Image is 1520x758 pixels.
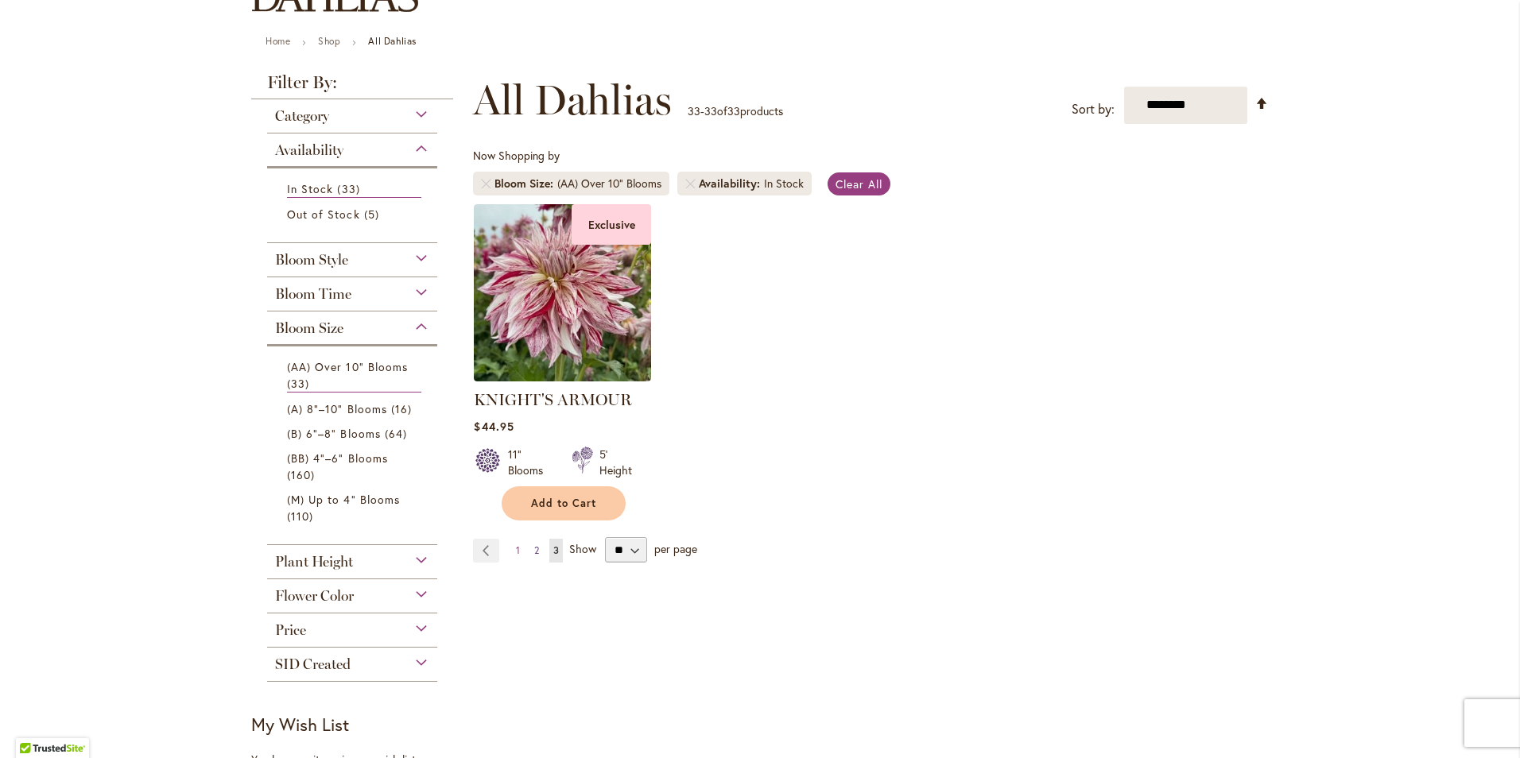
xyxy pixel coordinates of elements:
span: Availability [699,176,764,191]
span: per page [654,541,697,556]
a: Out of Stock 5 [287,206,421,222]
strong: My Wish List [251,713,349,736]
a: Remove Bloom Size (AA) Over 10" Blooms [481,179,491,188]
span: 33 [337,180,363,197]
span: Category [275,107,329,125]
span: Flower Color [275,587,354,605]
span: 33 [727,103,740,118]
span: All Dahlias [473,76,672,124]
iframe: Launch Accessibility Center [12,702,56,746]
strong: All Dahlias [368,35,417,47]
span: (M) Up to 4" Blooms [287,492,400,507]
a: Shop [318,35,340,47]
span: Now Shopping by [473,148,560,163]
span: Out of Stock [287,207,360,222]
a: (M) Up to 4" Blooms 110 [287,491,421,524]
span: (A) 8"–10" Blooms [287,401,387,416]
a: 2 [530,539,543,563]
span: Bloom Size [494,176,557,191]
span: Show [569,541,596,556]
span: $44.95 [474,419,514,434]
a: (A) 8"–10" Blooms 16 [287,400,421,417]
span: Availability [275,141,343,159]
span: Plant Height [275,553,353,570]
a: KNIGHTS ARMOUR Exclusive [474,369,651,385]
a: 1 [512,539,524,563]
span: (BB) 4"–6" Blooms [287,451,388,466]
span: 110 [287,508,317,524]
a: (BB) 4"–6" Blooms 160 [287,450,421,483]
a: In Stock 33 [287,180,421,198]
div: (AA) Over 10" Blooms [557,176,661,191]
strong: Filter By: [251,74,453,99]
span: Add to Cart [531,497,596,510]
span: SID Created [275,656,351,673]
span: In Stock [287,181,333,196]
span: 3 [553,544,559,556]
span: Clear All [836,176,882,191]
span: 160 [287,466,319,483]
div: 5' Height [599,447,632,478]
span: Bloom Size [275,319,343,337]
p: - of products [688,99,783,124]
a: (B) 6"–8" Blooms 64 [287,425,421,442]
span: 5 [364,206,383,222]
span: Price [275,621,306,639]
span: 33 [704,103,717,118]
span: 2 [534,544,539,556]
span: (AA) Over 10" Blooms [287,359,408,374]
span: 33 [287,375,313,392]
span: Bloom Style [275,251,348,269]
a: Home [266,35,290,47]
div: In Stock [764,176,804,191]
button: Add to Cart [502,486,626,520]
img: KNIGHTS ARMOUR [474,204,651,381]
span: 16 [391,400,416,417]
label: Sort by: [1072,95,1115,124]
span: 1 [516,544,520,556]
a: KNIGHT'S ARMOUR [474,390,632,409]
div: Exclusive [572,204,651,245]
div: 11" Blooms [508,447,553,478]
a: Remove Availability In Stock [685,179,695,188]
a: Clear All [828,172,890,195]
span: Bloom Time [275,285,351,303]
a: (AA) Over 10" Blooms 33 [287,358,421,393]
span: (B) 6"–8" Blooms [287,426,381,441]
span: 64 [385,425,411,442]
span: 33 [688,103,700,118]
